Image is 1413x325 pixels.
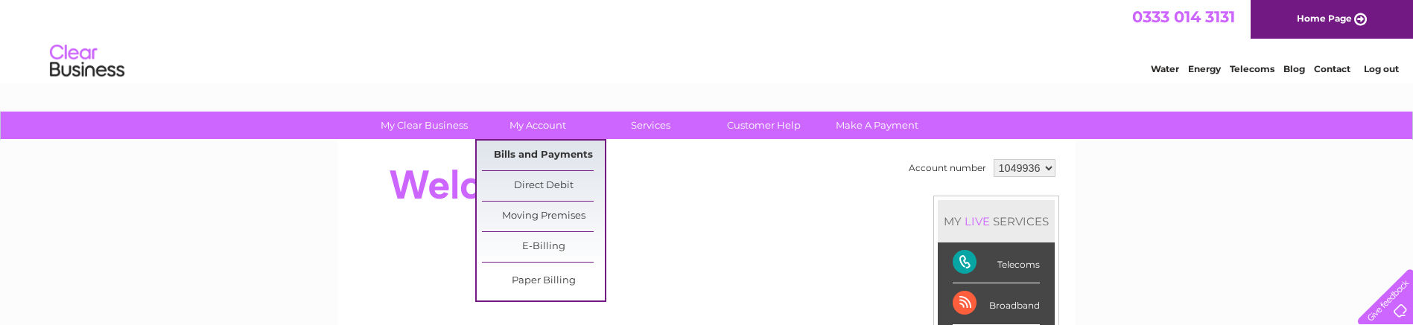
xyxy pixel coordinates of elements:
div: Broadband [953,283,1040,324]
div: Clear Business is a trading name of Verastar Limited (registered in [GEOGRAPHIC_DATA] No. 3667643... [355,8,1059,72]
div: Telecoms [953,242,1040,283]
a: Blog [1283,63,1305,74]
img: logo.png [49,39,125,84]
a: Telecoms [1230,63,1274,74]
a: Log out [1364,63,1399,74]
div: LIVE [962,214,993,228]
div: MY SERVICES [938,200,1055,242]
a: Customer Help [702,112,825,139]
a: Direct Debit [482,171,605,201]
a: Energy [1188,63,1221,74]
a: My Account [476,112,599,139]
a: 0333 014 3131 [1132,7,1235,26]
a: Make A Payment [816,112,939,139]
a: Contact [1314,63,1350,74]
a: Paper Billing [482,266,605,296]
a: Moving Premises [482,202,605,231]
a: My Clear Business [363,112,486,139]
a: Bills and Payments [482,141,605,170]
a: Water [1151,63,1179,74]
a: Services [589,112,712,139]
td: Account number [905,155,990,181]
a: E-Billing [482,232,605,262]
